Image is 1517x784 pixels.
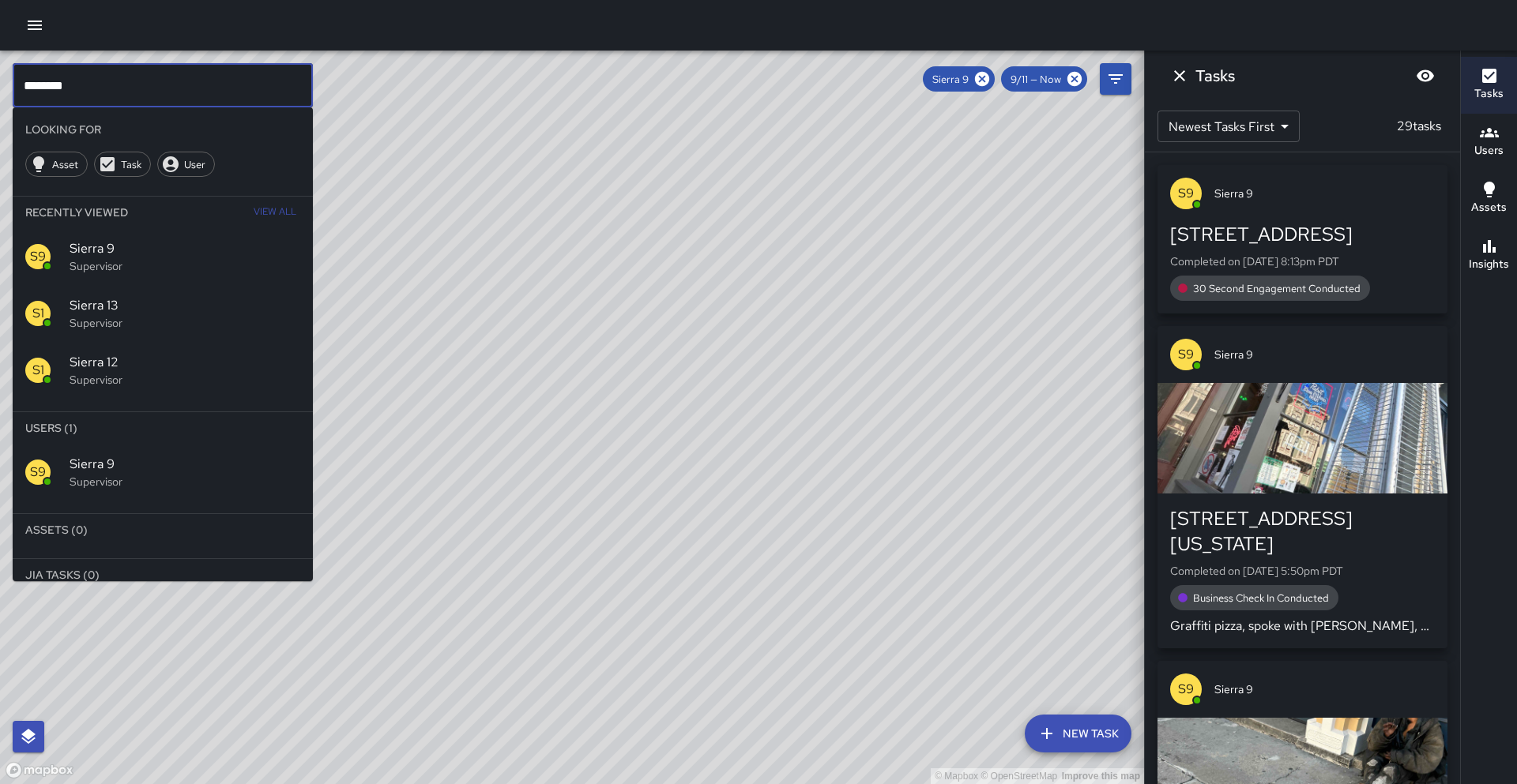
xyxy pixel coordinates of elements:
[1178,680,1194,699] p: S9
[1184,282,1370,295] span: 30 Second Engagement Conducted
[1178,184,1194,203] p: S9
[70,372,300,388] p: Supervisor
[30,463,46,482] p: S9
[13,228,313,285] div: S9Sierra 9Supervisor
[13,559,313,591] li: Jia Tasks (0)
[13,514,313,546] li: Assets (0)
[1410,60,1441,92] button: Blur
[1461,227,1517,284] button: Insights
[13,114,313,145] li: Looking For
[1170,617,1435,636] p: Graffiti pizza, spoke with [PERSON_NAME], code 4
[1184,591,1338,605] span: Business Check In Conducted
[1214,347,1435,362] span: Sierra 9
[1164,60,1195,92] button: Dismiss
[70,474,300,490] p: Supervisor
[70,258,300,274] p: Supervisor
[70,353,300,372] span: Sierra 12
[13,444,313,501] div: S9Sierra 9Supervisor
[13,285,313,342] div: S1Sierra 13Supervisor
[1100,63,1131,95] button: Filters
[13,342,313,399] div: S1Sierra 12Supervisor
[1461,57,1517,114] button: Tasks
[1025,715,1131,752] button: New Task
[1469,256,1509,273] h6: Insights
[923,66,995,92] div: Sierra 9
[1158,326,1447,648] button: S9Sierra 9[STREET_ADDRESS][US_STATE]Completed on [DATE] 5:50pm PDTBusiness Check In ConductedGraf...
[94,152,151,177] div: Task
[25,152,88,177] div: Asset
[1461,114,1517,171] button: Users
[70,455,300,474] span: Sierra 9
[1001,73,1071,86] span: 9/11 — Now
[70,315,300,331] p: Supervisor
[1474,142,1504,159] h6: Users
[1214,186,1435,201] span: Sierra 9
[1001,66,1087,92] div: 9/11 — Now
[13,412,313,444] li: Users (1)
[254,200,296,225] span: View All
[70,239,300,258] span: Sierra 9
[1158,165,1447,313] button: S9Sierra 9[STREET_ADDRESS]Completed on [DATE] 8:13pm PDT30 Second Engagement Conducted
[32,361,44,380] p: S1
[157,152,215,177] div: User
[30,247,46,266] p: S9
[32,304,44,323] p: S1
[1158,111,1300,142] div: Newest Tasks First
[13,197,313,228] li: Recently Viewed
[923,73,978,86] span: Sierra 9
[1170,506,1435,557] div: [STREET_ADDRESS][US_STATE]
[112,158,150,171] span: Task
[1170,563,1435,579] p: Completed on [DATE] 5:50pm PDT
[1170,222,1435,247] div: [STREET_ADDRESS]
[1178,345,1194,364] p: S9
[1214,681,1435,697] span: Sierra 9
[175,158,214,171] span: User
[1474,85,1504,103] h6: Tasks
[250,197,300,228] button: View All
[1195,63,1235,88] h6: Tasks
[1461,171,1517,227] button: Assets
[1391,117,1447,136] p: 29 tasks
[1471,199,1507,216] h6: Assets
[70,296,300,315] span: Sierra 13
[43,158,87,171] span: Asset
[1170,253,1435,269] p: Completed on [DATE] 8:13pm PDT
